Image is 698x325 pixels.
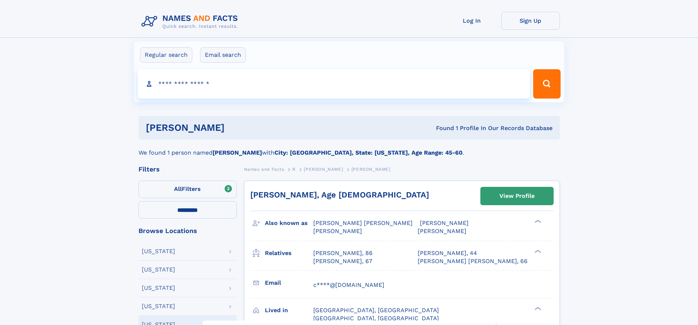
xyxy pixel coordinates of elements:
[265,277,313,289] h3: Email
[481,187,553,205] a: View Profile
[292,167,296,172] span: R
[313,249,373,257] a: [PERSON_NAME], 86
[265,304,313,317] h3: Lived in
[304,165,343,174] a: [PERSON_NAME]
[139,181,237,198] label: Filters
[139,12,244,32] img: Logo Names and Facts
[200,47,246,63] label: Email search
[265,217,313,229] h3: Also known as
[138,69,530,99] input: search input
[420,219,469,226] span: [PERSON_NAME]
[139,166,237,173] div: Filters
[274,149,462,156] b: City: [GEOGRAPHIC_DATA], State: [US_STATE], Age Range: 45-60
[351,167,391,172] span: [PERSON_NAME]
[313,315,439,322] span: [GEOGRAPHIC_DATA], [GEOGRAPHIC_DATA]
[250,190,429,199] a: [PERSON_NAME], Age [DEMOGRAPHIC_DATA]
[139,228,237,234] div: Browse Locations
[533,69,560,99] button: Search Button
[313,219,413,226] span: [PERSON_NAME] [PERSON_NAME]
[140,47,192,63] label: Regular search
[418,249,477,257] a: [PERSON_NAME], 44
[313,228,362,234] span: [PERSON_NAME]
[533,306,542,311] div: ❯
[304,167,343,172] span: [PERSON_NAME]
[142,267,175,273] div: [US_STATE]
[244,165,284,174] a: Names and Facts
[213,149,262,156] b: [PERSON_NAME]
[418,228,466,234] span: [PERSON_NAME]
[418,257,528,265] a: [PERSON_NAME] [PERSON_NAME], 66
[313,307,439,314] span: [GEOGRAPHIC_DATA], [GEOGRAPHIC_DATA]
[313,257,372,265] a: [PERSON_NAME], 67
[292,165,296,174] a: R
[533,249,542,254] div: ❯
[174,185,182,192] span: All
[533,219,542,224] div: ❯
[139,140,560,157] div: We found 1 person named with .
[142,248,175,254] div: [US_STATE]
[142,285,175,291] div: [US_STATE]
[265,247,313,259] h3: Relatives
[146,123,330,132] h1: [PERSON_NAME]
[142,303,175,309] div: [US_STATE]
[499,188,535,204] div: View Profile
[443,12,501,30] a: Log In
[501,12,560,30] a: Sign Up
[330,124,553,132] div: Found 1 Profile In Our Records Database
